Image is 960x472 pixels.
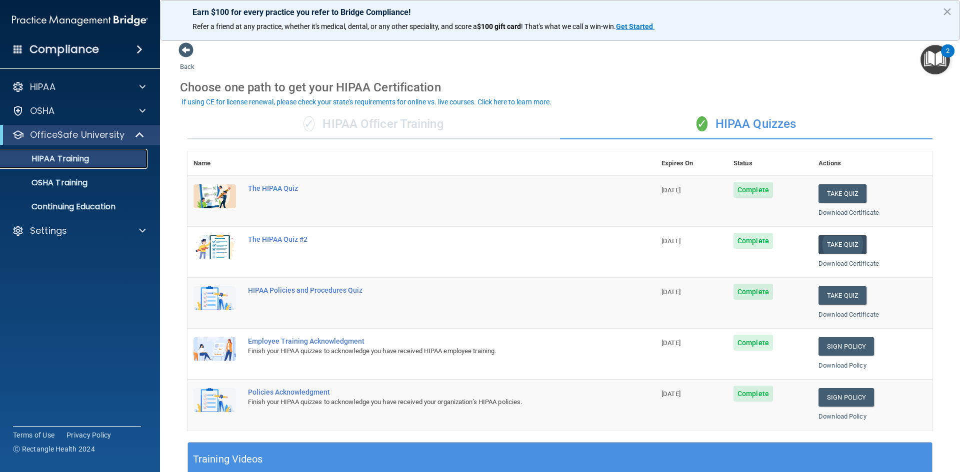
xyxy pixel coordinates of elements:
a: Privacy Policy [66,430,111,440]
p: OSHA [30,105,55,117]
a: HIPAA [12,81,145,93]
div: Choose one path to get your HIPAA Certification [180,73,940,102]
a: Download Certificate [818,311,879,318]
p: OSHA Training [6,178,87,188]
span: Complete [733,284,773,300]
th: Actions [812,151,932,176]
span: Complete [733,335,773,351]
p: OfficeSafe University [30,129,124,141]
a: OSHA [12,105,145,117]
div: HIPAA Quizzes [560,109,932,139]
a: Sign Policy [818,337,874,356]
button: Open Resource Center, 2 new notifications [920,45,950,74]
span: Refer a friend at any practice, whether it's medical, dental, or any other speciality, and score a [192,22,477,30]
span: Ⓒ Rectangle Health 2024 [13,444,95,454]
a: Settings [12,225,145,237]
strong: $100 gift card [477,22,521,30]
span: ✓ [303,116,314,131]
div: Finish your HIPAA quizzes to acknowledge you have received HIPAA employee training. [248,345,605,357]
div: HIPAA Policies and Procedures Quiz [248,286,605,294]
button: Close [942,3,952,19]
span: Complete [733,386,773,402]
a: Download Policy [818,413,866,420]
p: HIPAA [30,81,55,93]
a: Back [180,51,194,70]
a: Download Policy [818,362,866,369]
span: [DATE] [661,237,680,245]
a: Download Certificate [818,260,879,267]
a: OfficeSafe University [12,129,145,141]
p: Continuing Education [6,202,143,212]
span: ✓ [696,116,707,131]
th: Name [187,151,242,176]
span: [DATE] [661,186,680,194]
th: Status [727,151,812,176]
p: Earn $100 for every practice you refer to Bridge Compliance! [192,7,927,17]
span: Complete [733,182,773,198]
div: Finish your HIPAA quizzes to acknowledge you have received your organization’s HIPAA policies. [248,396,605,408]
h4: Compliance [29,42,99,56]
strong: Get Started [616,22,653,30]
p: HIPAA Training [6,154,89,164]
a: Sign Policy [818,388,874,407]
th: Expires On [655,151,727,176]
h5: Training Videos [193,451,263,468]
button: Take Quiz [818,184,866,203]
div: If using CE for license renewal, please check your state's requirements for online vs. live cours... [181,98,551,105]
span: [DATE] [661,288,680,296]
p: Settings [30,225,67,237]
a: Get Started [616,22,654,30]
span: Complete [733,233,773,249]
div: Employee Training Acknowledgment [248,337,605,345]
img: PMB logo [12,10,148,30]
div: The HIPAA Quiz #2 [248,235,605,243]
button: Take Quiz [818,286,866,305]
div: HIPAA Officer Training [187,109,560,139]
span: ! That's what we call a win-win. [521,22,616,30]
div: 2 [946,51,949,64]
a: Download Certificate [818,209,879,216]
button: Take Quiz [818,235,866,254]
div: Policies Acknowledgment [248,388,605,396]
button: If using CE for license renewal, please check your state's requirements for online vs. live cours... [180,97,553,107]
span: [DATE] [661,339,680,347]
a: Terms of Use [13,430,54,440]
div: The HIPAA Quiz [248,184,605,192]
span: [DATE] [661,390,680,398]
